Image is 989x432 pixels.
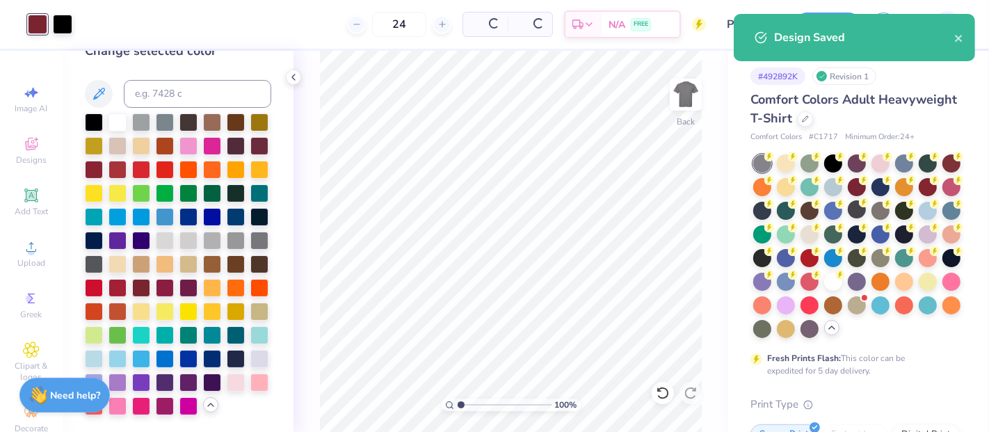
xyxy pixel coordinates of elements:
strong: Need help? [51,389,101,402]
span: Designs [16,154,47,166]
input: e.g. 7428 c [124,80,271,108]
span: FREE [634,19,648,29]
span: 100 % [555,399,577,411]
span: Clipart & logos [7,360,56,383]
button: close [954,29,964,46]
input: Untitled Design [716,10,785,38]
span: Upload [17,257,45,269]
input: – – [372,12,426,37]
span: Image AI [15,103,48,114]
div: Change selected color [85,42,271,61]
div: Design Saved [774,29,954,46]
span: Add Text [15,206,48,217]
span: Greek [21,309,42,320]
span: N/A [609,17,625,32]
